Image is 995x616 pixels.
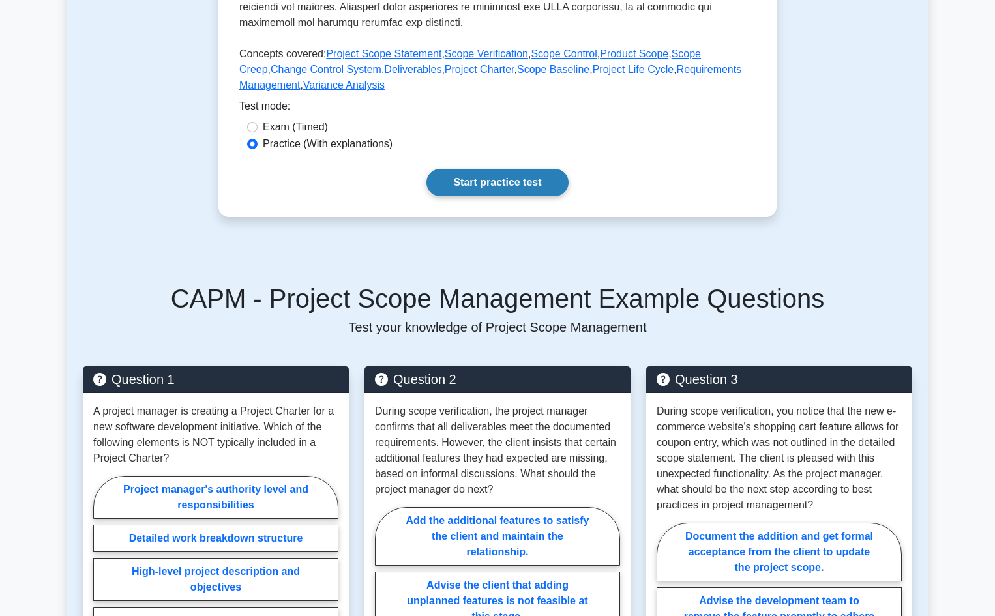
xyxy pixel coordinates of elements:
[93,525,338,552] label: Detailed work breakdown structure
[657,372,902,387] h5: Question 3
[517,64,589,75] a: Scope Baseline
[263,119,328,135] label: Exam (Timed)
[93,372,338,387] h5: Question 1
[239,98,756,119] div: Test mode:
[303,80,385,91] a: Variance Analysis
[445,48,528,59] a: Scope Verification
[271,64,381,75] a: Change Control System
[426,169,568,196] a: Start practice test
[593,64,674,75] a: Project Life Cycle
[600,48,668,59] a: Product Scope
[445,64,514,75] a: Project Charter
[657,403,902,513] p: During scope verification, you notice that the new e-commerce website's shopping cart feature all...
[83,283,912,314] h5: CAPM - Project Scope Management Example Questions
[384,64,441,75] a: Deliverables
[93,476,338,519] label: Project manager's authority level and responsibilities
[657,523,902,581] label: Document the addition and get formal acceptance from the client to update the project scope.
[239,46,756,98] p: Concepts covered: , , , , , , , , , , ,
[375,372,620,387] h5: Question 2
[93,403,338,466] p: A project manager is creating a Project Charter for a new software development initiative. Which ...
[375,403,620,497] p: During scope verification, the project manager confirms that all deliverables meet the documented...
[83,319,912,335] p: Test your knowledge of Project Scope Management
[375,507,620,566] label: Add the additional features to satisfy the client and maintain the relationship.
[531,48,597,59] a: Scope Control
[263,136,393,152] label: Practice (With explanations)
[93,558,338,601] label: High-level project description and objectives
[326,48,441,59] a: Project Scope Statement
